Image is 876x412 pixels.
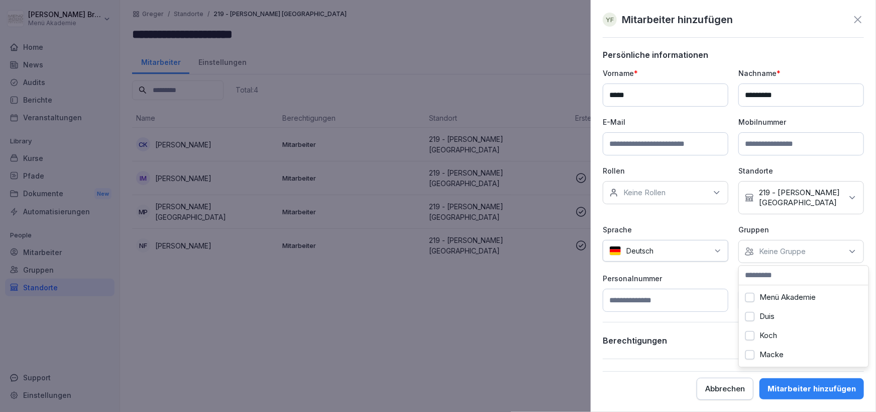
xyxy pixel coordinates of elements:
p: Persönliche informationen [603,50,864,60]
label: Macke [759,350,784,359]
label: Duis [759,312,775,321]
label: Menü Akademie [759,293,816,302]
div: Abbrechen [705,383,745,394]
p: Vorname [603,68,728,78]
p: Gruppen [738,224,864,235]
p: Nachname [738,68,864,78]
p: Berechtigungen [603,336,667,346]
button: Abbrechen [697,378,753,400]
p: Keine Gruppe [759,246,806,257]
p: Rollen [603,166,728,176]
p: Sprache [603,224,728,235]
div: Mitarbeiter hinzufügen [768,383,856,394]
p: Keine Rollen [623,188,666,198]
label: Koch [759,331,777,340]
div: YF [603,13,617,27]
p: Personalnummer [603,273,728,284]
p: 219 - [PERSON_NAME] [GEOGRAPHIC_DATA] [759,188,842,208]
img: de.svg [609,246,621,256]
p: Mobilnummer [738,117,864,127]
button: Mitarbeiter hinzufügen [759,378,864,399]
p: E-Mail [603,117,728,127]
p: Mitarbeiter hinzufügen [622,12,733,27]
div: Deutsch [603,240,728,262]
p: Standorte [738,166,864,176]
